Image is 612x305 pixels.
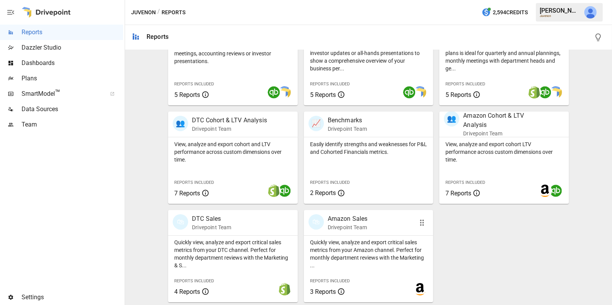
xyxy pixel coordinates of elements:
img: amazon [539,185,551,197]
div: 👥 [444,111,459,127]
p: Amazon Cohort & LTV Analysis [463,111,544,130]
span: 2 Reports [310,189,336,197]
p: View, analyze and export cohort and LTV performance across custom dimensions over time. [174,140,292,163]
img: quickbooks [539,86,551,98]
span: 5 Reports [174,91,200,98]
span: Plans [22,74,123,83]
img: shopify [278,283,291,295]
span: Dazzler Studio [22,43,123,52]
p: Easily identify strengths and weaknesses for P&L and Cohorted Financials metrics. [310,140,427,156]
img: shopify [528,86,540,98]
p: Drivepoint Team [463,130,544,137]
span: Reports Included [310,82,350,87]
p: View, analyze and export cohort LTV performance across custom dimensions over time. [445,140,563,163]
span: Reports Included [174,180,214,185]
p: Drivepoint Team [192,223,231,231]
p: Quickly view, analyze and export critical sales metrics from your DTC channel. Perfect for monthl... [174,238,292,269]
div: [PERSON_NAME] [540,7,580,14]
p: Drivepoint Team [328,125,367,133]
div: 📈 [309,116,324,131]
span: Reports [22,28,123,37]
span: SmartModel [22,89,102,98]
div: Juvenon [540,14,580,18]
span: Reports Included [174,82,214,87]
p: Drivepoint Team [328,223,368,231]
img: smart model [278,86,291,98]
img: amazon [414,283,426,295]
p: Showing your firm's performance compared to plans is ideal for quarterly and annual plannings, mo... [445,42,563,72]
button: Juvenon [131,8,156,17]
span: 7 Reports [445,190,471,197]
img: Julie Wilton [584,6,597,18]
div: 🛍 [173,214,188,230]
p: Export the core financial statements for board meetings, accounting reviews or investor presentat... [174,42,292,65]
p: DTC Sales [192,214,231,223]
span: Dashboards [22,58,123,68]
span: Settings [22,293,123,302]
div: Reports [147,33,168,40]
div: 🛍 [309,214,324,230]
p: Amazon Sales [328,214,368,223]
span: 2,594 Credits [493,8,528,17]
span: 5 Reports [445,91,471,98]
span: Data Sources [22,105,123,114]
span: 7 Reports [174,190,200,197]
span: Reports Included [310,278,350,283]
img: quickbooks [403,86,415,98]
span: ™ [55,88,60,98]
span: Reports Included [445,82,485,87]
span: Team [22,120,123,129]
p: DTC Cohort & LTV Analysis [192,116,267,125]
img: shopify [268,185,280,197]
img: quickbooks [268,86,280,98]
p: Start here when preparing a board meeting, investor updates or all-hands presentations to show a ... [310,42,427,72]
span: 5 Reports [310,91,336,98]
span: Reports Included [174,278,214,283]
img: quickbooks [278,185,291,197]
p: Drivepoint Team [192,125,267,133]
span: Reports Included [445,180,485,185]
button: 2,594Credits [479,5,531,20]
p: Quickly view, analyze and export critical sales metrics from your Amazon channel. Perfect for mon... [310,238,427,269]
img: smart model [550,86,562,98]
span: 4 Reports [174,288,200,295]
p: Benchmarks [328,116,367,125]
span: 3 Reports [310,288,336,295]
img: quickbooks [550,185,562,197]
img: smart model [414,86,426,98]
button: Julie Wilton [580,2,601,23]
div: / [157,8,160,17]
div: 👥 [173,116,188,131]
span: Reports Included [310,180,350,185]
